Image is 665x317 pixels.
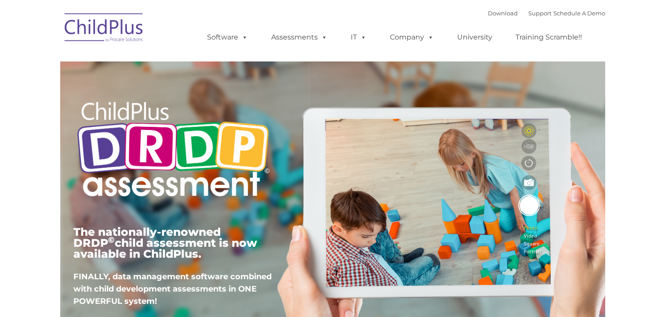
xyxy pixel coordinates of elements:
[198,29,257,46] a: Software
[60,7,148,51] img: ChildPlus by Procare Solutions
[73,272,272,306] span: FINALLY, data management software combined with child development assessments in ONE POWERFUL sys...
[488,10,605,17] font: |
[488,10,518,17] a: Download
[108,235,115,245] sup: ©
[73,225,257,260] span: The nationally-renowned DRDP child assessment is now available in ChildPlus.
[553,10,605,17] a: Schedule A Demo
[262,29,336,46] a: Assessments
[342,29,375,46] a: IT
[507,29,591,46] a: Training Scramble!!
[73,90,273,211] img: Copyright - DRDP Logo Light
[448,29,501,46] a: University
[381,29,443,46] a: Company
[528,10,552,17] a: Support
